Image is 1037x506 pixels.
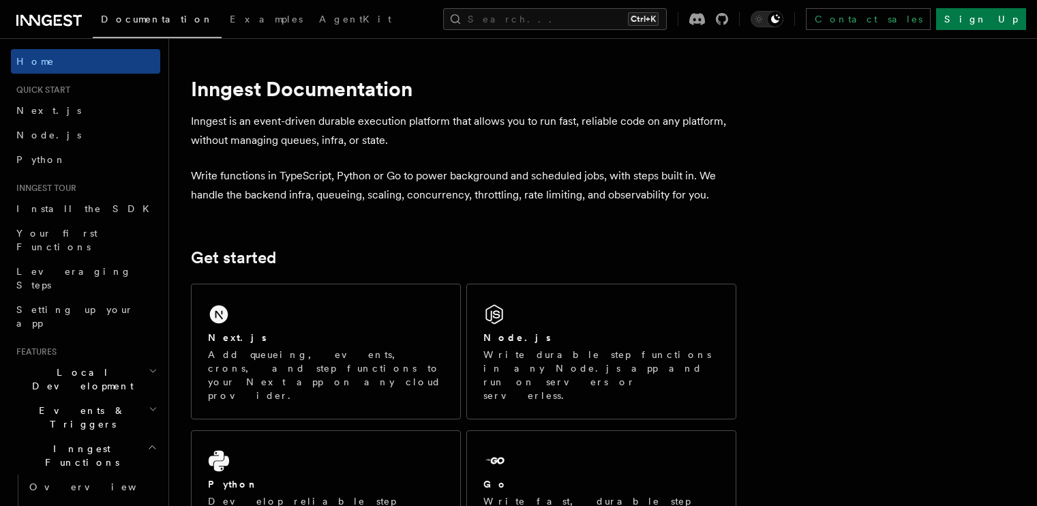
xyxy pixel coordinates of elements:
[16,55,55,68] span: Home
[101,14,213,25] span: Documentation
[443,8,667,30] button: Search...Ctrl+K
[311,4,400,37] a: AgentKit
[208,477,258,491] h2: Python
[29,481,170,492] span: Overview
[11,436,160,475] button: Inngest Functions
[24,475,160,499] a: Overview
[16,266,132,291] span: Leveraging Steps
[483,477,508,491] h2: Go
[230,14,303,25] span: Examples
[16,304,134,329] span: Setting up your app
[806,8,931,30] a: Contact sales
[191,284,461,419] a: Next.jsAdd queueing, events, crons, and step functions to your Next app on any cloud provider.
[11,147,160,172] a: Python
[11,49,160,74] a: Home
[93,4,222,38] a: Documentation
[191,248,276,267] a: Get started
[11,259,160,297] a: Leveraging Steps
[11,297,160,336] a: Setting up your app
[16,130,81,140] span: Node.js
[191,166,736,205] p: Write functions in TypeScript, Python or Go to power background and scheduled jobs, with steps bu...
[208,348,444,402] p: Add queueing, events, crons, and step functions to your Next app on any cloud provider.
[16,228,97,252] span: Your first Functions
[11,346,57,357] span: Features
[16,154,66,165] span: Python
[11,196,160,221] a: Install the SDK
[208,331,267,344] h2: Next.js
[466,284,736,419] a: Node.jsWrite durable step functions in any Node.js app and run on servers or serverless.
[751,11,783,27] button: Toggle dark mode
[16,203,157,214] span: Install the SDK
[11,85,70,95] span: Quick start
[319,14,391,25] span: AgentKit
[191,112,736,150] p: Inngest is an event-driven durable execution platform that allows you to run fast, reliable code ...
[483,348,719,402] p: Write durable step functions in any Node.js app and run on servers or serverless.
[11,183,76,194] span: Inngest tour
[11,404,149,431] span: Events & Triggers
[191,76,736,101] h1: Inngest Documentation
[11,98,160,123] a: Next.js
[11,366,149,393] span: Local Development
[628,12,659,26] kbd: Ctrl+K
[11,360,160,398] button: Local Development
[222,4,311,37] a: Examples
[483,331,551,344] h2: Node.js
[11,221,160,259] a: Your first Functions
[16,105,81,116] span: Next.js
[11,398,160,436] button: Events & Triggers
[11,442,147,469] span: Inngest Functions
[11,123,160,147] a: Node.js
[936,8,1026,30] a: Sign Up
